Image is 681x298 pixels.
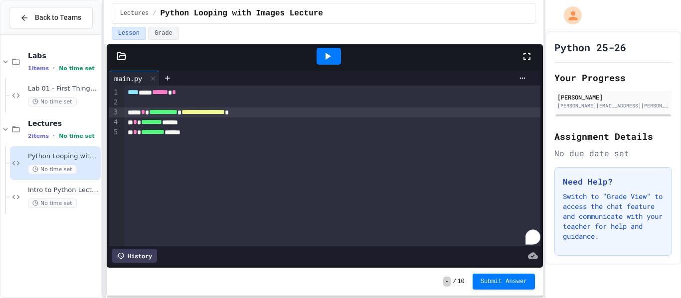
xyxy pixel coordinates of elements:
div: 5 [109,127,119,137]
span: Lectures [28,119,99,128]
span: 1 items [28,65,49,72]
div: No due date set [554,147,672,159]
span: No time set [59,133,95,139]
span: Submit Answer [481,278,527,286]
span: No time set [28,199,77,208]
div: 3 [109,107,119,117]
span: Back to Teams [35,12,81,23]
div: main.py [109,73,147,84]
h2: Assignment Details [554,129,672,143]
span: No time set [28,97,77,106]
div: 4 [109,117,119,127]
span: Intro to Python Lecture [28,186,99,195]
span: / [453,278,456,286]
div: To enrich screen reader interactions, please activate Accessibility in Grammarly extension settings [125,86,541,246]
h2: Your Progress [554,71,672,85]
p: Switch to "Grade View" to access the chat feature and communicate with your teacher for help and ... [563,192,664,241]
span: • [53,132,55,140]
button: Submit Answer [473,274,535,290]
span: Python Looping with Images Lecture [161,7,323,19]
button: Lesson [112,27,146,40]
div: [PERSON_NAME] [557,93,669,101]
span: Python Looping with Images Lecture [28,152,99,161]
div: 1 [109,88,119,98]
button: Back to Teams [9,7,93,28]
span: - [443,277,451,287]
span: / [153,9,156,17]
div: History [112,249,157,263]
div: 2 [109,98,119,107]
span: Lectures [120,9,149,17]
h3: Need Help? [563,176,664,188]
div: main.py [109,71,160,86]
span: • [53,64,55,72]
span: 2 items [28,133,49,139]
div: My Account [553,4,584,27]
span: Lab 01 - First Things First [28,85,99,93]
div: [PERSON_NAME][EMAIL_ADDRESS][PERSON_NAME][DOMAIN_NAME] [557,102,669,109]
h1: Python 25-26 [554,40,626,54]
span: 10 [457,278,464,286]
span: No time set [28,165,77,174]
button: Grade [148,27,179,40]
span: No time set [59,65,95,72]
span: Labs [28,51,99,60]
